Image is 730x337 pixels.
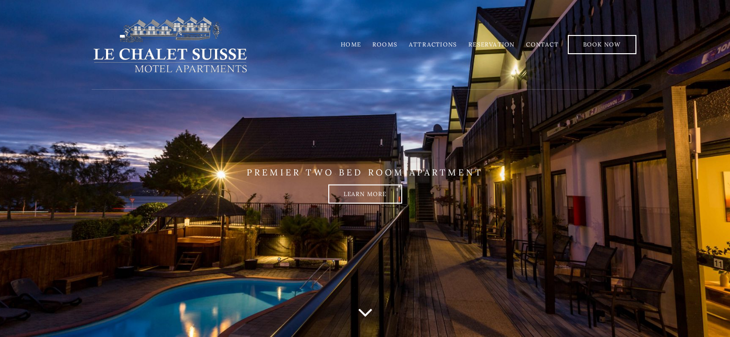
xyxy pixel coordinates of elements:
img: lechaletsuisse [92,16,249,73]
a: Home [341,41,361,48]
a: Attractions [409,41,457,48]
a: Reservation [468,41,515,48]
a: Learn more [328,185,402,204]
a: Rooms [372,41,397,48]
a: Book Now [568,35,636,54]
a: Contact [526,41,558,48]
p: PREMIER TWO BED ROOM APARTMENT [92,167,639,177]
